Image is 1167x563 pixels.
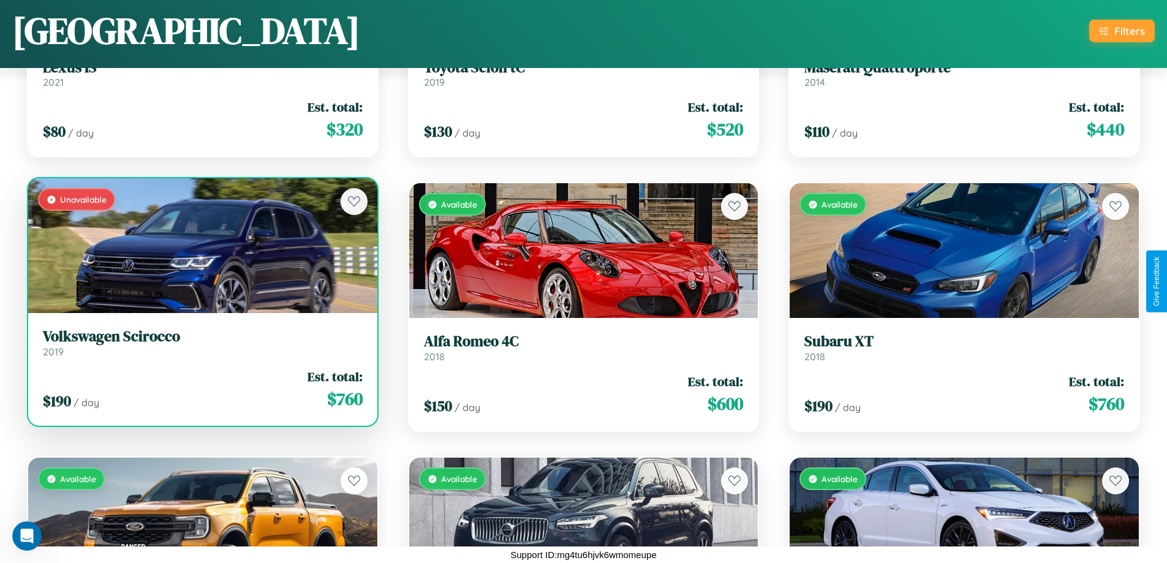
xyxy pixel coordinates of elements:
[510,546,656,563] p: Support ID: mg4tu6hjvk6wmomeupe
[43,328,363,358] a: Volkswagen Scirocco2019
[424,396,452,416] span: $ 150
[43,328,363,346] h3: Volkswagen Scirocco
[804,121,829,142] span: $ 110
[441,199,477,210] span: Available
[1089,391,1124,416] span: $ 760
[327,387,363,411] span: $ 760
[804,59,1124,89] a: Maserati Quattroporte2014
[308,98,363,116] span: Est. total:
[424,121,452,142] span: $ 130
[60,194,107,205] span: Unavailable
[68,127,94,139] span: / day
[327,117,363,142] span: $ 320
[688,98,743,116] span: Est. total:
[43,121,66,142] span: $ 80
[424,76,445,88] span: 2019
[60,474,96,484] span: Available
[804,350,825,363] span: 2018
[804,333,1124,350] h3: Subaru XT
[688,372,743,390] span: Est. total:
[12,6,360,56] h1: [GEOGRAPHIC_DATA]
[1089,20,1155,42] button: Filters
[455,127,480,139] span: / day
[43,59,363,89] a: Lexus IS2021
[708,391,743,416] span: $ 600
[424,333,744,363] a: Alfa Romeo 4C2018
[1087,117,1124,142] span: $ 440
[455,401,480,414] span: / day
[308,368,363,385] span: Est. total:
[1069,372,1124,390] span: Est. total:
[804,76,825,88] span: 2014
[424,350,445,363] span: 2018
[441,474,477,484] span: Available
[424,59,744,89] a: Toyota Scion tC2019
[707,117,743,142] span: $ 520
[804,333,1124,363] a: Subaru XT2018
[43,346,64,358] span: 2019
[43,391,71,411] span: $ 190
[804,396,833,416] span: $ 190
[12,521,42,551] iframe: Intercom live chat
[1152,257,1161,306] div: Give Feedback
[821,199,858,210] span: Available
[43,76,64,88] span: 2021
[74,396,99,409] span: / day
[1069,98,1124,116] span: Est. total:
[821,474,858,484] span: Available
[1114,25,1145,37] div: Filters
[424,333,744,350] h3: Alfa Romeo 4C
[832,127,858,139] span: / day
[835,401,861,414] span: / day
